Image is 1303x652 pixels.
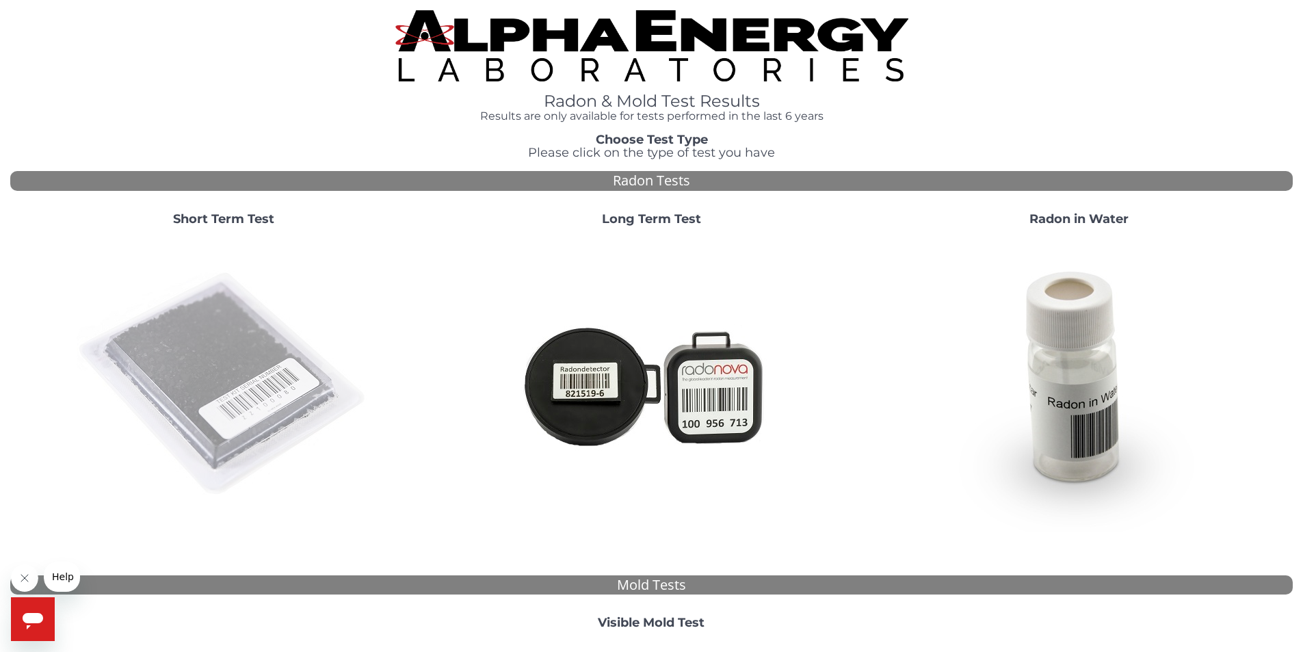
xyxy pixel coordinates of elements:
[11,564,38,592] iframe: Close message
[528,145,775,160] span: Please click on the type of test you have
[44,562,80,592] iframe: Message from company
[395,92,908,110] h1: Radon & Mold Test Results
[596,132,708,147] strong: Choose Test Type
[11,597,55,641] iframe: Button to launch messaging window
[173,211,274,226] strong: Short Term Test
[395,10,908,81] img: TightCrop.jpg
[10,575,1293,595] div: Mold Tests
[598,615,705,630] strong: Visible Mold Test
[395,110,908,122] h4: Results are only available for tests performed in the last 6 years
[602,211,701,226] strong: Long Term Test
[10,171,1293,191] div: Radon Tests
[504,237,798,532] img: Radtrak2vsRadtrak3.jpg
[932,237,1226,532] img: RadoninWater.jpg
[1029,211,1129,226] strong: Radon in Water
[77,237,371,532] img: ShortTerm.jpg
